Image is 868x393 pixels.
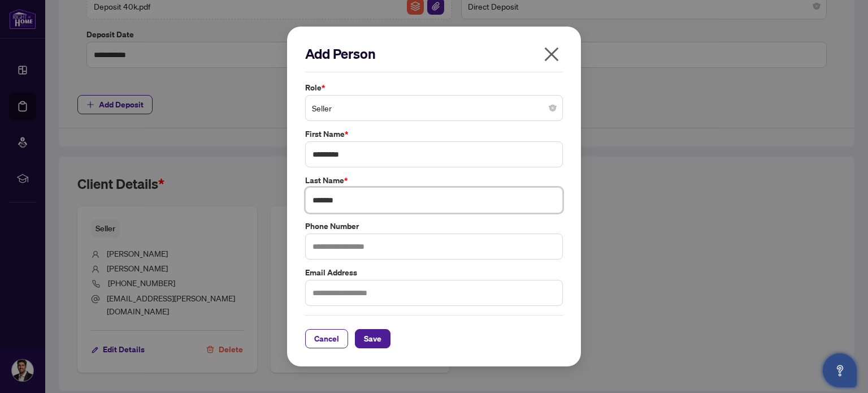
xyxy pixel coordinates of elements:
[305,174,563,187] label: Last Name
[305,128,563,140] label: First Name
[305,266,563,279] label: Email Address
[355,329,390,348] button: Save
[823,353,857,387] button: Open asap
[312,97,556,119] span: Seller
[305,45,563,63] h2: Add Person
[314,330,339,348] span: Cancel
[305,329,348,348] button: Cancel
[549,105,556,111] span: close-circle
[542,45,561,63] span: close
[305,81,563,94] label: Role
[364,330,381,348] span: Save
[305,220,563,232] label: Phone Number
